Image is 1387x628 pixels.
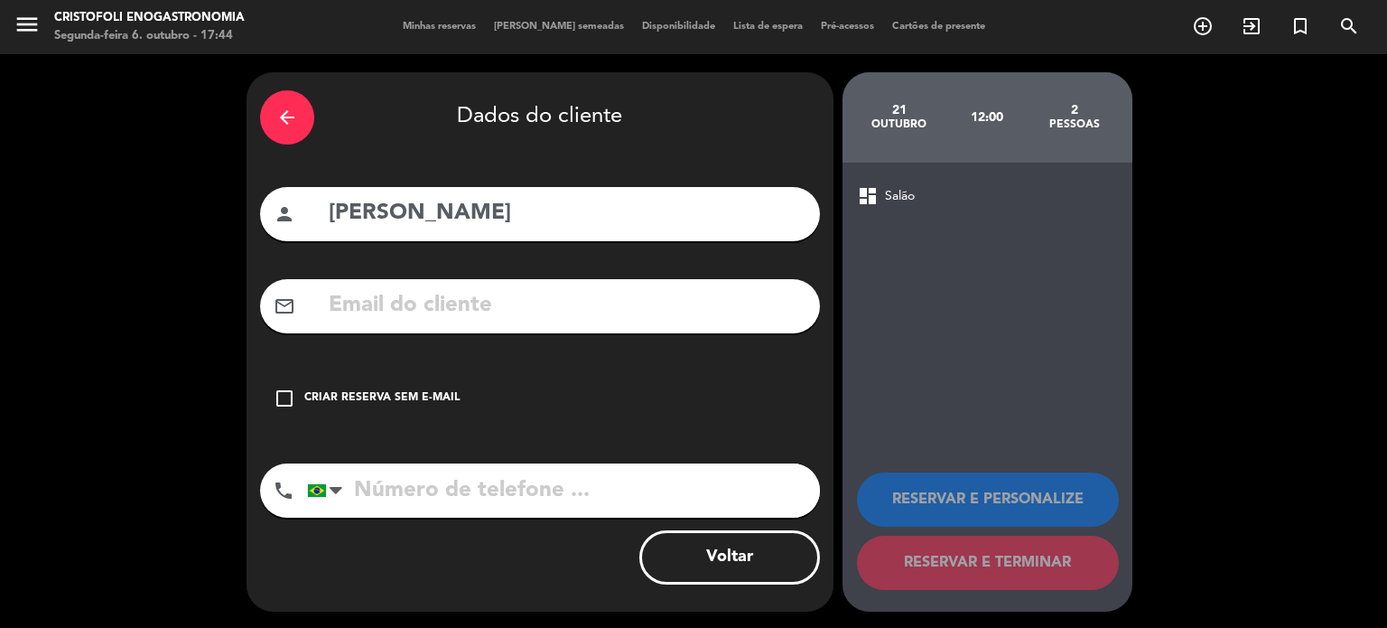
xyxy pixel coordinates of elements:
span: Pré-acessos [812,22,883,32]
span: Lista de espera [724,22,812,32]
input: Email do cliente [327,287,806,324]
div: Dados do cliente [260,86,820,149]
span: Minhas reservas [394,22,485,32]
i: check_box_outline_blank [274,388,295,409]
span: Disponibilidade [633,22,724,32]
div: 12:00 [943,86,1030,149]
button: Voltar [639,530,820,585]
i: mail_outline [274,295,295,317]
div: Criar reserva sem e-mail [304,389,460,408]
input: Número de telefone ... [307,464,820,518]
div: Cristofoli Enogastronomia [54,9,245,27]
span: dashboard [857,185,879,207]
div: outubro [856,117,944,132]
i: menu [14,11,41,38]
i: phone [273,480,294,501]
i: arrow_back [276,107,298,128]
button: RESERVAR E TERMINAR [857,536,1119,590]
button: menu [14,11,41,44]
i: exit_to_app [1241,15,1262,37]
span: Salão [885,186,915,207]
span: [PERSON_NAME] semeadas [485,22,633,32]
input: Nome do cliente [327,195,806,232]
div: Brazil (Brasil): +55 [308,464,349,517]
span: Cartões de presente [883,22,994,32]
i: search [1338,15,1360,37]
button: RESERVAR E PERSONALIZE [857,473,1119,527]
div: pessoas [1030,117,1118,132]
div: Segunda-feira 6. outubro - 17:44 [54,27,245,45]
i: person [274,203,295,225]
div: 2 [1030,103,1118,117]
div: 21 [856,103,944,117]
i: turned_in_not [1289,15,1311,37]
i: add_circle_outline [1192,15,1214,37]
